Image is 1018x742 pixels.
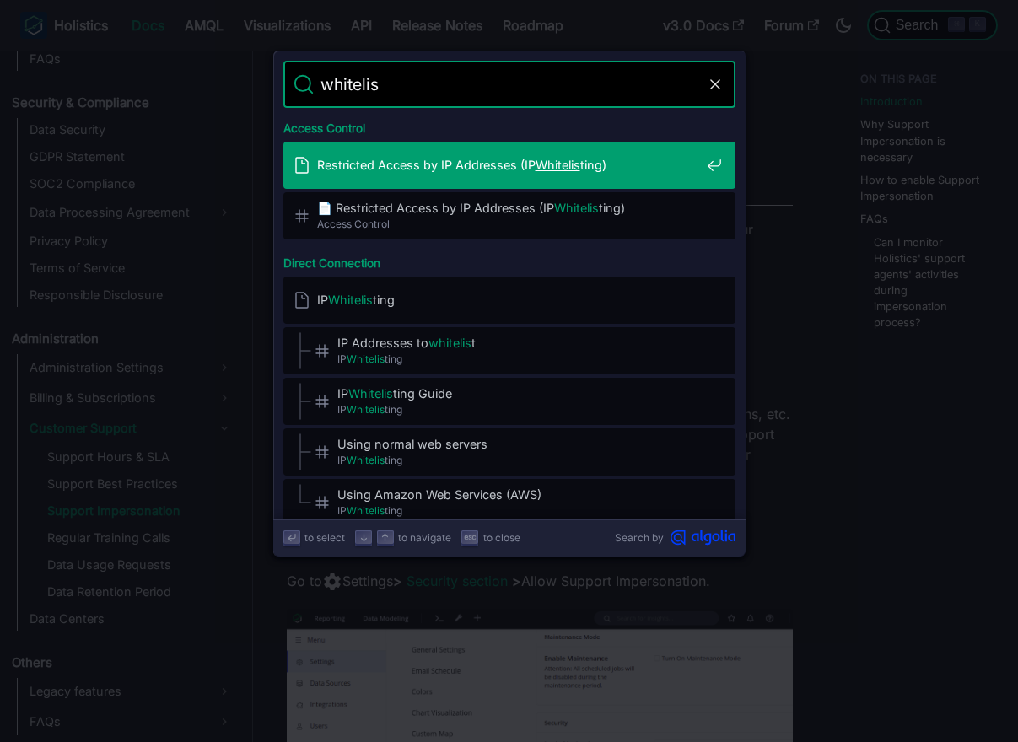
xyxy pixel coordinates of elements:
[428,336,471,350] mark: whitelis
[317,216,700,232] span: Access Control
[337,436,700,452] span: Using normal web servers​
[615,530,664,546] span: Search by
[317,157,700,173] span: Restricted Access by IP Addresses (IP ting)
[615,530,735,546] a: Search byAlgolia
[283,479,735,526] a: Using Amazon Web Services (AWS)​IPWhitelisting
[347,352,385,365] mark: Whitelis
[283,192,735,239] a: 📄️ Restricted Access by IP Addresses (IPWhitelisting)Access Control
[337,385,700,401] span: IP ting Guide​
[280,243,739,277] div: Direct Connection
[337,335,700,351] span: IP Addresses to t​
[280,108,739,142] div: Access Control
[398,530,451,546] span: to navigate
[671,530,735,546] svg: Algolia
[337,487,700,503] span: Using Amazon Web Services (AWS)​
[314,61,705,108] input: Search docs
[554,201,599,215] mark: Whitelis
[464,531,477,544] svg: Escape key
[337,401,700,417] span: IP ting
[304,530,345,546] span: to select
[705,74,725,94] button: Clear the query
[348,386,393,401] mark: Whitelis
[358,531,370,544] svg: Arrow down
[328,293,373,307] mark: Whitelis
[317,292,700,308] span: IP ting
[347,403,385,416] mark: Whitelis
[283,327,735,374] a: IP Addresses towhitelist​IPWhitelisting
[347,454,385,466] mark: Whitelis
[379,531,391,544] svg: Arrow up
[283,277,735,324] a: IPWhitelisting
[337,503,700,519] span: IP ting
[283,142,735,189] a: Restricted Access by IP Addresses (IPWhitelisting)
[337,351,700,367] span: IP ting
[536,158,580,172] mark: Whitelis
[317,200,700,216] span: 📄️ Restricted Access by IP Addresses (IP ting)
[283,378,735,425] a: IPWhitelisting Guide​IPWhitelisting
[283,428,735,476] a: Using normal web servers​IPWhitelisting
[337,452,700,468] span: IP ting
[347,504,385,517] mark: Whitelis
[483,530,520,546] span: to close
[285,531,298,544] svg: Enter key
